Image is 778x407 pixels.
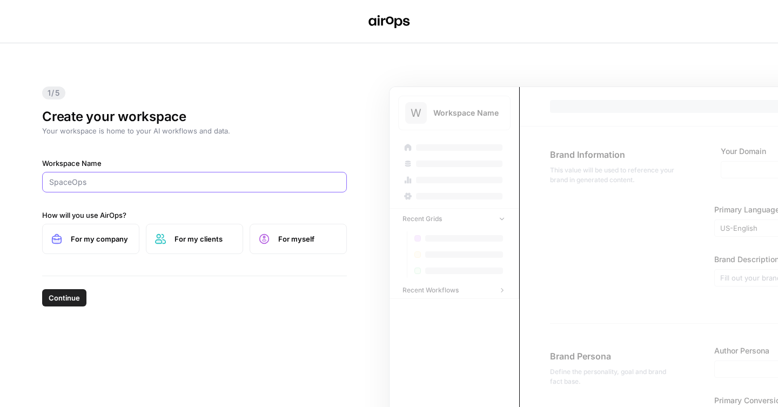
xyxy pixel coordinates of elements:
[49,292,80,303] span: Continue
[49,177,340,188] input: SpaceOps
[42,125,347,136] p: Your workspace is home to your AI workflows and data.
[175,233,234,244] span: For my clients
[411,105,421,121] span: W
[42,210,347,221] label: How will you use AirOps?
[42,108,347,125] h1: Create your workspace
[42,289,86,306] button: Continue
[42,158,347,169] label: Workspace Name
[278,233,338,244] span: For myself
[71,233,130,244] span: For my company
[42,86,65,99] span: 1/5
